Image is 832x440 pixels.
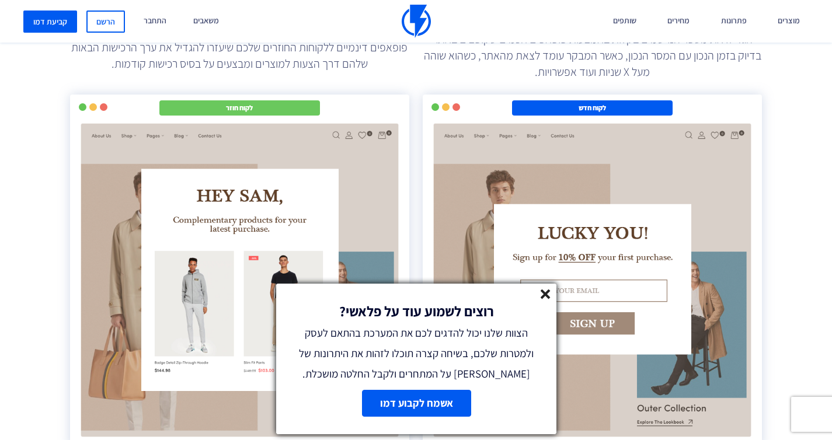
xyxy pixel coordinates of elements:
div: לקוח חוזר [159,100,320,116]
div: לקוח חדש [512,100,673,116]
p: פופאפים דינמיים ללקוחות החוזרים שלכם שיעזרו להגדיל את ערך הרכישות הבאות שלהם דרך הצעות למוצרים ומ... [70,39,409,72]
a: קביעת דמו [23,11,77,33]
p: הגדילו את מספר הנרשמים בקלות באמצעות פופאפים חכמים שקופצים באתר בדיוק בזמן הנכון עם המסר הנכון, כ... [423,31,762,80]
a: הרשם [86,11,125,33]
